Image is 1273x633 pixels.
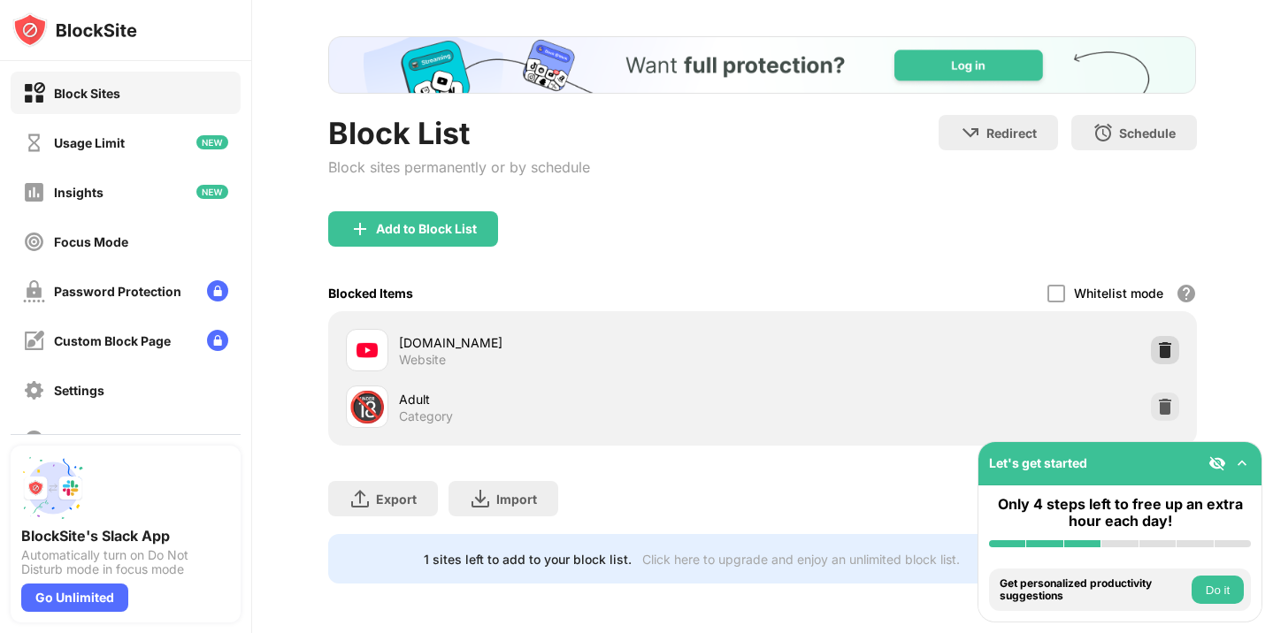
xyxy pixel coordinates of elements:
div: Adult [399,390,763,408]
div: Block Sites [54,86,120,101]
div: Export [376,492,417,507]
img: push-slack.svg [21,456,85,520]
img: favicons [357,339,378,361]
div: BlockSite's Slack App [21,527,230,545]
div: About [54,432,91,447]
img: omni-setup-toggle.svg [1233,454,1251,472]
img: logo-blocksite.svg [12,12,137,48]
div: Website [399,352,446,368]
img: eye-not-visible.svg [1208,454,1226,472]
div: Only 4 steps left to free up an extra hour each day! [989,496,1251,530]
img: time-usage-off.svg [23,132,45,154]
div: Automatically turn on Do Not Disturb mode in focus mode [21,548,230,576]
div: Let's get started [989,455,1087,470]
div: Whitelist mode [1074,286,1163,301]
div: 🔞 [349,389,386,425]
div: Go Unlimited [21,583,128,612]
div: Block sites permanently or by schedule [328,158,590,176]
img: focus-off.svg [23,231,45,253]
div: Category [399,408,453,424]
div: Redirect [986,126,1037,141]
div: Usage Limit [54,135,125,150]
div: Focus Mode [54,234,128,249]
div: Get personalized productivity suggestions [1000,577,1187,603]
div: 1 sites left to add to your block list. [424,552,632,567]
div: Click here to upgrade and enjoy an unlimited block list. [642,552,960,567]
div: Settings [54,383,104,398]
img: settings-off.svg [23,379,45,401]
div: Import [496,492,537,507]
img: password-protection-off.svg [23,280,45,302]
div: Password Protection [54,284,181,299]
img: block-on.svg [23,82,45,104]
img: lock-menu.svg [207,330,228,351]
div: Add to Block List [376,222,477,236]
div: Custom Block Page [54,333,171,348]
img: new-icon.svg [196,135,228,149]
div: Schedule [1119,126,1176,141]
div: Block List [328,115,590,151]
div: [DOMAIN_NAME] [399,333,763,352]
div: Insights [54,185,104,200]
button: Do it [1192,576,1244,604]
div: Blocked Items [328,286,413,301]
img: new-icon.svg [196,185,228,199]
iframe: Banner [328,36,1196,94]
img: about-off.svg [23,429,45,451]
img: insights-off.svg [23,181,45,203]
img: lock-menu.svg [207,280,228,301]
img: customize-block-page-off.svg [23,330,45,352]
